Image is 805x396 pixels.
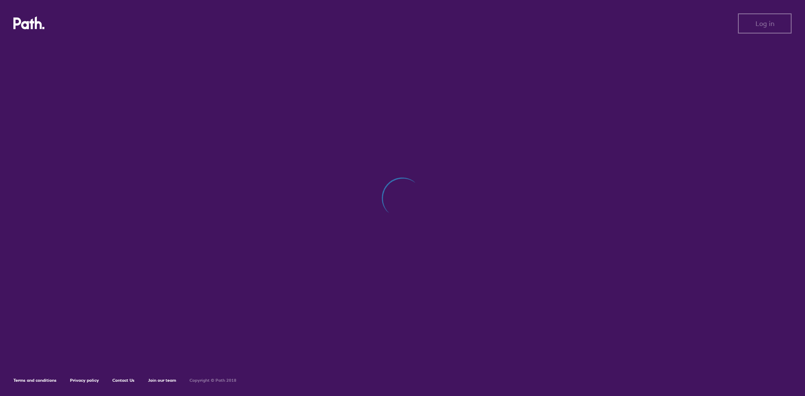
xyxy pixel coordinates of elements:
h6: Copyright © Path 2018 [190,378,236,383]
a: Privacy policy [70,378,99,383]
span: Log in [756,20,774,27]
a: Join our team [148,378,176,383]
a: Terms and conditions [13,378,57,383]
button: Log in [738,13,792,34]
a: Contact Us [112,378,135,383]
